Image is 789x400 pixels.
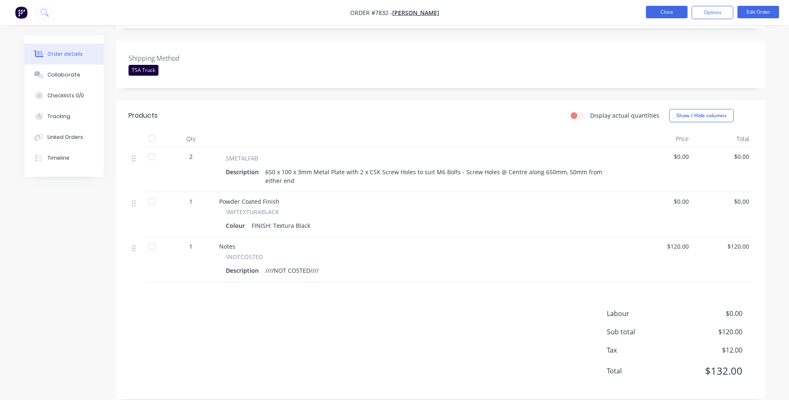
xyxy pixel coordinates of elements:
[692,131,752,147] div: Total
[219,198,279,205] span: Powder Coated Finish
[635,152,689,161] span: $0.00
[737,6,779,18] button: Edit Order
[47,92,84,99] div: Checklists 0/0
[25,85,104,106] button: Checklists 0/0
[25,127,104,148] button: Linked Orders
[695,242,749,251] span: $120.00
[669,109,734,122] button: Show / Hide columns
[607,309,681,319] span: Labour
[47,71,80,79] div: Collaborate
[189,242,193,251] span: 1
[392,9,439,17] a: [PERSON_NAME]
[226,252,263,261] span: \NOTCOSTED
[695,197,749,206] span: $0.00
[226,264,262,277] div: Description
[47,113,70,120] div: Tracking
[25,106,104,127] button: Tracking
[635,197,689,206] span: $0.00
[680,309,742,319] span: $0.00
[47,154,69,162] div: Timeline
[680,327,742,337] span: $120.00
[25,44,104,64] button: Order details
[350,9,392,17] span: Order #7832 -
[262,264,322,277] div: ////NOT COSTED////
[646,6,688,18] button: Close
[47,50,83,58] div: Order details
[680,363,742,378] span: $132.00
[226,220,248,232] div: Colour
[47,133,83,141] div: Linked Orders
[226,166,262,178] div: Description
[607,327,681,337] span: Sub total
[635,242,689,251] span: $120.00
[166,131,216,147] div: Qty
[632,131,692,147] div: Price
[226,207,279,216] span: \MFTEXTURABLACK
[129,65,158,76] div: TSA Truck
[680,345,742,355] span: $12.00
[189,197,193,206] span: 1
[590,111,659,120] label: Display actual quantities
[189,152,193,161] span: 2
[607,366,681,376] span: Total
[25,148,104,168] button: Timeline
[226,154,258,163] span: SMETALFAB
[219,242,235,250] span: Notes
[129,53,232,63] label: Shipping Method
[248,220,314,232] div: FINISH: Textura Black
[129,111,158,121] div: Products
[607,345,681,355] span: Tax
[25,64,104,85] button: Collaborate
[692,6,733,19] button: Options
[695,152,749,161] span: $0.00
[262,166,622,187] div: 650 x 100 x 3mm Metal Plate with 2 x CSK Screw Holes to suit M6 Bolts - Screw Holes @ Centre alon...
[15,6,27,19] img: Factory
